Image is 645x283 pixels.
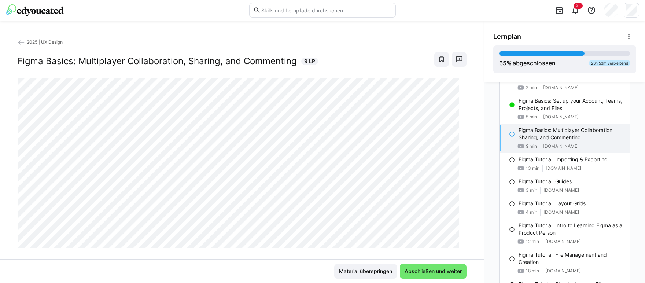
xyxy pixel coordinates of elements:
p: Figma Tutorial: Intro to Learning Figma as a Product Person [519,222,624,236]
a: 2025 | UX Design [18,39,63,45]
span: [DOMAIN_NAME] [543,143,579,149]
input: Skills und Lernpfade durchsuchen… [261,7,392,14]
span: 3 min [526,187,537,193]
span: 12 min [526,239,539,245]
div: % abgeschlossen [499,59,556,67]
span: [DOMAIN_NAME] [545,239,581,245]
p: Figma Tutorial: Layout Grids [519,200,586,207]
span: [DOMAIN_NAME] [545,268,581,274]
span: [DOMAIN_NAME] [543,209,579,215]
span: Lernplan [493,33,521,41]
span: 9+ [576,4,580,8]
p: Figma Tutorial: Importing & Exporting [519,156,608,163]
p: Figma Basics: Multiplayer Collaboration, Sharing, and Commenting [519,126,624,141]
span: [DOMAIN_NAME] [546,165,581,171]
span: 9 LP [304,58,315,65]
span: 2 min [526,85,537,91]
span: 13 min [526,165,539,171]
span: [DOMAIN_NAME] [543,85,579,91]
h2: Figma Basics: Multiplayer Collaboration, Sharing, and Commenting [18,56,297,67]
span: 4 min [526,209,537,215]
button: Material überspringen [334,264,397,279]
span: 5 min [526,114,537,120]
button: Abschließen und weiter [400,264,467,279]
div: 23h 53m verbleibend [589,60,630,66]
p: Figma Tutorial: File Management and Creation [519,251,624,266]
span: [DOMAIN_NAME] [543,114,579,120]
span: Material überspringen [338,268,393,275]
span: 9 min [526,143,537,149]
span: 18 min [526,268,539,274]
span: Abschließen und weiter [403,268,463,275]
span: 65 [499,59,506,67]
p: Figma Tutorial: Guides [519,178,572,185]
span: 2025 | UX Design [27,39,63,45]
span: [DOMAIN_NAME] [543,187,579,193]
p: Figma Basics: Set up your Account, Teams, Projects, and Files [519,97,624,112]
